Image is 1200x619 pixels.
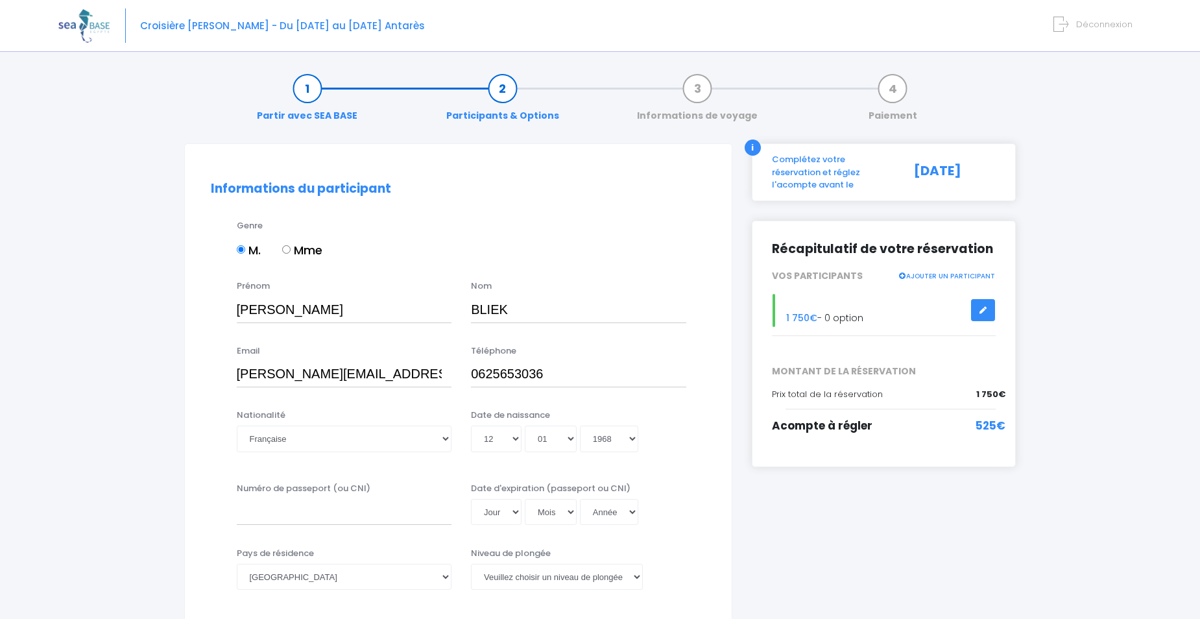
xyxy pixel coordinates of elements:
[440,82,566,123] a: Participants & Options
[471,482,630,495] label: Date d'expiration (passeport ou CNI)
[250,82,364,123] a: Partir avec SEA BASE
[237,241,261,259] label: M.
[237,280,270,293] label: Prénom
[471,409,550,422] label: Date de naissance
[976,388,1005,401] span: 1 750€
[745,140,761,156] div: i
[772,418,872,433] span: Acompte à régler
[237,345,260,358] label: Email
[237,245,245,254] input: M.
[976,418,1005,435] span: 525€
[471,547,551,560] label: Niveau de plongée
[282,245,291,254] input: Mme
[237,409,285,422] label: Nationalité
[762,153,904,191] div: Complétez votre réservation et réglez l'acompte avant le
[762,269,1006,283] div: VOS PARTICIPANTS
[140,19,425,32] span: Croisière [PERSON_NAME] - Du [DATE] au [DATE] Antarès
[762,365,1006,378] span: MONTANT DE LA RÉSERVATION
[772,241,996,257] h2: Récapitulatif de votre réservation
[862,82,924,123] a: Paiement
[772,388,883,400] span: Prix total de la réservation
[898,269,996,281] a: AJOUTER UN PARTICIPANT
[471,345,516,358] label: Téléphone
[237,482,370,495] label: Numéro de passeport (ou CNI)
[762,294,1006,327] div: - 0 option
[471,280,492,293] label: Nom
[211,182,706,197] h2: Informations du participant
[630,82,764,123] a: Informations de voyage
[786,311,817,324] span: 1 750€
[1076,18,1133,30] span: Déconnexion
[237,547,314,560] label: Pays de résidence
[282,241,322,259] label: Mme
[904,153,1006,191] div: [DATE]
[237,219,263,232] label: Genre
